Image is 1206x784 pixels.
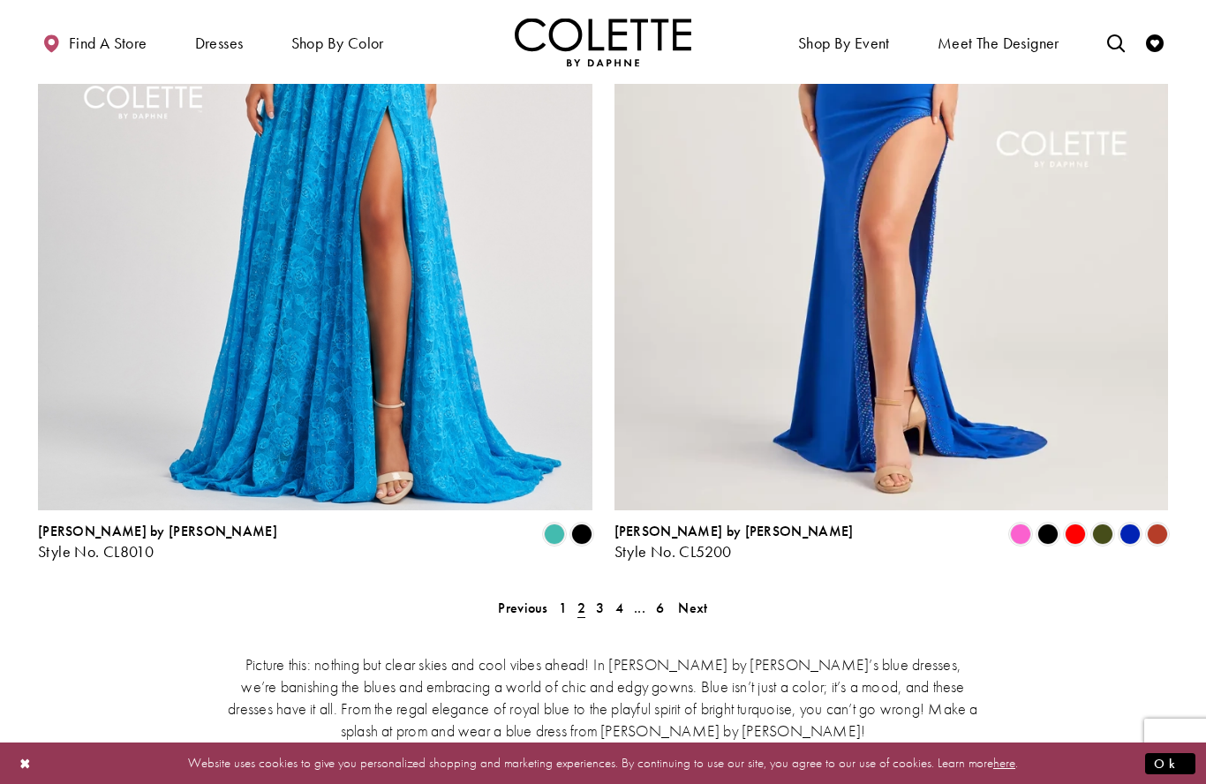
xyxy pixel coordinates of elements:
[629,595,651,621] a: ...
[938,34,1059,52] span: Meet the designer
[794,18,894,66] span: Shop By Event
[228,653,978,742] p: Picture this: nothing but clear skies and cool vibes ahead! In [PERSON_NAME] by [PERSON_NAME]’s b...
[127,751,1079,775] p: Website uses cookies to give you personalized shopping and marketing experiences. By continuing t...
[11,748,41,779] button: Close Dialog
[554,595,572,621] a: 1
[493,595,553,621] a: Prev Page
[571,524,592,545] i: Black
[798,34,890,52] span: Shop By Event
[1119,524,1141,545] i: Royal Blue
[614,524,854,561] div: Colette by Daphne Style No. CL5200
[38,522,277,540] span: [PERSON_NAME] by [PERSON_NAME]
[69,34,147,52] span: Find a store
[1103,18,1129,66] a: Toggle search
[38,524,277,561] div: Colette by Daphne Style No. CL8010
[498,599,547,617] span: Previous
[1145,752,1195,774] button: Submit Dialog
[1142,18,1168,66] a: Check Wishlist
[577,599,585,617] span: 2
[634,599,645,617] span: ...
[515,18,691,66] img: Colette by Daphne
[933,18,1064,66] a: Meet the designer
[610,595,629,621] a: 4
[1037,524,1059,545] i: Black
[651,595,669,621] a: 6
[596,599,604,617] span: 3
[591,595,609,621] a: 3
[673,595,712,621] a: Next Page
[656,599,664,617] span: 6
[287,18,388,66] span: Shop by color
[1147,524,1168,545] i: Sienna
[615,599,623,617] span: 4
[38,541,154,562] span: Style No. CL8010
[993,754,1015,772] a: here
[191,18,248,66] span: Dresses
[678,599,707,617] span: Next
[572,595,591,621] span: Current page
[1010,524,1031,545] i: Neon Pink
[544,524,565,545] i: Turquoise
[614,541,732,562] span: Style No. CL5200
[559,599,567,617] span: 1
[515,18,691,66] a: Visit Home Page
[1065,524,1086,545] i: Red
[614,522,854,540] span: [PERSON_NAME] by [PERSON_NAME]
[291,34,384,52] span: Shop by color
[38,18,151,66] a: Find a store
[1092,524,1113,545] i: Olive
[195,34,244,52] span: Dresses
